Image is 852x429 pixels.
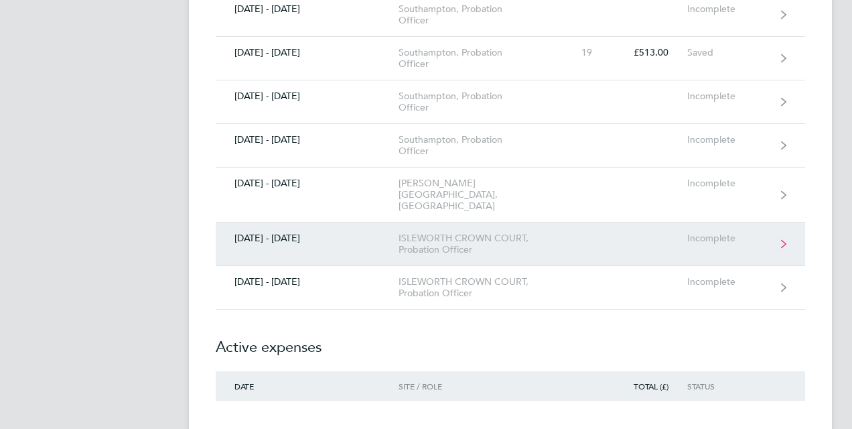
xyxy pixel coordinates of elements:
[399,276,552,299] div: ISLEWORTH CROWN COURT, Probation Officer
[687,3,770,15] div: Incomplete
[216,276,399,288] div: [DATE] - [DATE]
[611,381,687,391] div: Total (£)
[399,90,552,113] div: Southampton, Probation Officer
[399,233,552,255] div: ISLEWORTH CROWN COURT, Probation Officer
[216,178,399,189] div: [DATE] - [DATE]
[687,134,770,145] div: Incomplete
[216,233,399,244] div: [DATE] - [DATE]
[687,233,770,244] div: Incomplete
[687,381,770,391] div: Status
[216,134,399,145] div: [DATE] - [DATE]
[399,3,552,26] div: Southampton, Probation Officer
[216,80,805,124] a: [DATE] - [DATE]Southampton, Probation OfficerIncomplete
[611,47,687,58] div: £513.00
[216,168,805,223] a: [DATE] - [DATE][PERSON_NAME][GEOGRAPHIC_DATA], [GEOGRAPHIC_DATA]Incomplete
[399,47,552,70] div: Southampton, Probation Officer
[687,178,770,189] div: Incomplete
[216,90,399,102] div: [DATE] - [DATE]
[216,381,399,391] div: Date
[216,47,399,58] div: [DATE] - [DATE]
[216,124,805,168] a: [DATE] - [DATE]Southampton, Probation OfficerIncomplete
[216,266,805,310] a: [DATE] - [DATE]ISLEWORTH CROWN COURT, Probation OfficerIncomplete
[399,134,552,157] div: Southampton, Probation Officer
[216,310,805,371] h2: Active expenses
[399,381,552,391] div: Site / Role
[216,37,805,80] a: [DATE] - [DATE]Southampton, Probation Officer19£513.00Saved
[216,223,805,266] a: [DATE] - [DATE]ISLEWORTH CROWN COURT, Probation OfficerIncomplete
[399,178,552,212] div: [PERSON_NAME][GEOGRAPHIC_DATA], [GEOGRAPHIC_DATA]
[552,47,611,58] div: 19
[687,90,770,102] div: Incomplete
[687,47,770,58] div: Saved
[687,276,770,288] div: Incomplete
[216,3,399,15] div: [DATE] - [DATE]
